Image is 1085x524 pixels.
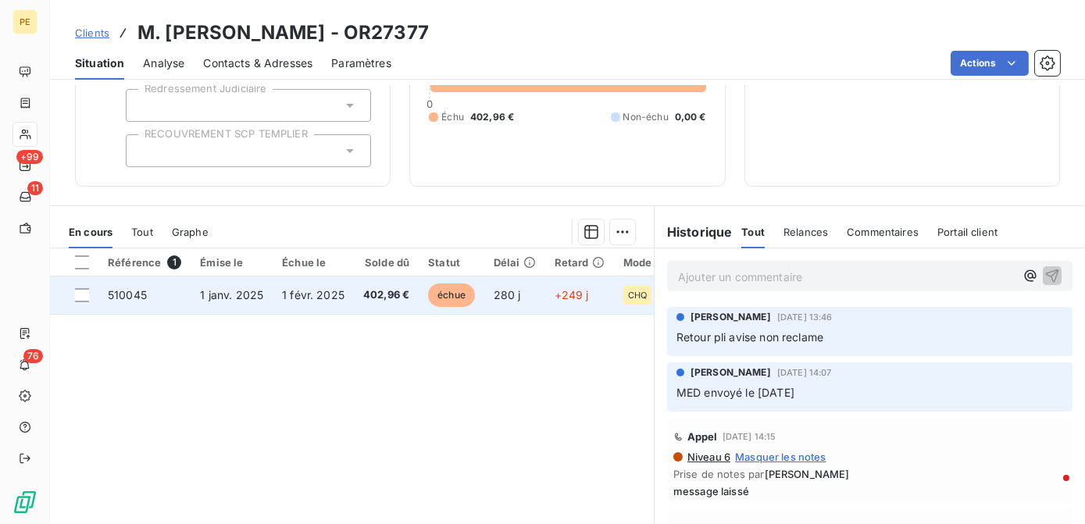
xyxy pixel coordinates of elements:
div: Délai [494,256,536,269]
span: Tout [741,226,765,238]
span: En cours [69,226,112,238]
span: 402,96 € [470,110,514,124]
span: message laissé [673,485,1066,497]
iframe: Intercom live chat [1032,471,1069,508]
span: Appel [687,430,718,443]
span: Tout [131,226,153,238]
img: Logo LeanPay [12,490,37,515]
span: [PERSON_NAME] [691,310,771,324]
span: Échu [441,110,464,124]
span: +99 [16,150,43,164]
span: MED envoyé le [DATE] [676,386,794,399]
span: Retour pli avise non reclame [676,330,823,344]
span: 402,96 € [363,287,409,303]
span: 0,00 € [675,110,706,124]
span: échue [428,283,475,307]
span: Clients [75,27,109,39]
span: Situation [75,55,124,71]
div: Émise le [200,256,263,269]
div: Référence [108,255,181,269]
span: [DATE] 14:07 [777,368,832,377]
input: Ajouter une valeur [139,98,152,112]
span: 280 j [494,288,521,301]
div: Solde dû [363,256,409,269]
input: Ajouter une valeur [139,144,152,158]
span: Non-échu [623,110,669,124]
span: [DATE] 13:46 [777,312,833,322]
span: [PERSON_NAME] [765,468,850,480]
span: Niveau 6 [686,451,730,463]
span: Contacts & Adresses [203,55,312,71]
span: CHQ [628,291,647,300]
div: Retard [555,256,605,269]
button: Actions [951,51,1029,76]
span: Paramètres [331,55,391,71]
span: Analyse [143,55,184,71]
div: PE [12,9,37,34]
div: Échue le [282,256,344,269]
span: Portail client [937,226,998,238]
a: Clients [75,25,109,41]
h6: Historique [655,223,733,241]
div: Statut [428,256,475,269]
span: Masquer les notes [735,451,826,463]
span: 76 [23,349,43,363]
span: Relances [783,226,828,238]
span: [PERSON_NAME] [691,365,771,380]
span: Commentaires [847,226,919,238]
span: +249 j [555,288,589,301]
h3: M. [PERSON_NAME] - OR27377 [137,19,429,47]
span: 1 [167,255,181,269]
span: 11 [27,181,43,195]
span: 510045 [108,288,147,301]
span: Prise de notes par [673,468,1066,480]
span: 0 [427,98,433,110]
span: [DATE] 14:15 [723,432,776,441]
span: Graphe [172,226,209,238]
span: 1 janv. 2025 [200,288,263,301]
span: 1 févr. 2025 [282,288,344,301]
div: Mode de règlement [623,256,723,269]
